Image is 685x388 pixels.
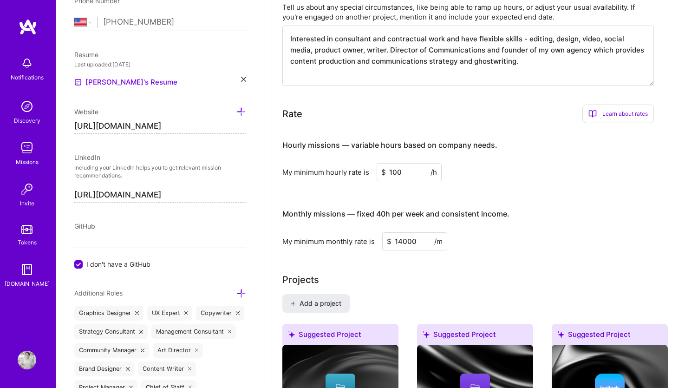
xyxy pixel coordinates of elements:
span: LinkedIn [74,153,100,161]
a: [PERSON_NAME]'s Resume [74,77,177,88]
img: logo [19,19,37,35]
div: Graphics Designer [74,306,144,321]
img: guide book [18,260,36,279]
div: [DOMAIN_NAME] [5,279,50,289]
i: icon Close [188,367,192,371]
div: Brand Designer [74,362,134,376]
i: icon BookOpen [588,110,597,118]
i: icon Close [228,330,232,334]
img: Invite [18,180,36,198]
div: Management Consultant [151,324,236,339]
div: Suggested Project [282,324,398,349]
div: Suggested Project [552,324,668,349]
i: icon Close [236,311,240,315]
i: icon Close [195,349,199,352]
span: Resume [74,51,98,59]
input: XXX [382,232,447,250]
i: icon Close [141,349,144,352]
div: Learn about rates [582,105,654,123]
span: Website [74,108,98,116]
div: Strategy Consultant [74,324,148,339]
span: Additional Roles [74,289,123,297]
i: icon PlusBlack [291,301,296,306]
div: Tokens [18,237,37,247]
span: Add a project [291,299,341,308]
i: icon SuggestedTeams [423,331,430,338]
i: icon Close [184,311,188,315]
i: icon Close [135,311,139,315]
p: Including your LinkedIn helps you to get relevant mission recommendations. [74,164,246,180]
img: tokens [21,225,33,234]
h4: Hourly missions — variable hours based on company needs. [282,141,497,150]
i: icon SuggestedTeams [288,331,295,338]
div: Community Manager [74,343,149,358]
img: teamwork [18,138,36,157]
img: User Avatar [18,351,36,369]
textarea: Interested in consultant and contractual work and have flexible skills - editing, design, video, ... [282,26,654,86]
img: bell [18,54,36,72]
img: discovery [18,97,36,116]
input: XXX [377,163,442,181]
div: Tell us about any special circumstances, like being able to ramp up hours, or adjust your usual a... [282,2,654,22]
div: Art Director [153,343,203,358]
input: http://... [74,119,246,134]
div: Projects [282,273,319,287]
div: Missions [16,157,39,167]
i: icon SuggestedTeams [557,331,564,338]
div: My minimum hourly rate is [282,167,369,177]
div: Copywriter [196,306,244,321]
div: Notifications [11,72,44,82]
i: icon Close [139,330,143,334]
div: Rate [282,107,302,121]
span: $ [387,237,391,246]
i: icon Close [126,367,130,371]
div: Content Writer [138,362,196,376]
div: UX Expert [147,306,193,321]
i: icon Close [241,77,246,82]
span: /m [434,237,443,246]
h4: Monthly missions — fixed 40h per week and consistent income. [282,210,509,218]
input: +1 (000) 000-0000 [103,9,246,36]
span: GitHub [74,222,95,230]
div: Suggested Project [417,324,533,349]
div: Last uploaded: [DATE] [74,59,246,69]
span: I don't have a GitHub [86,259,150,269]
img: Resume [74,79,82,86]
span: /h [431,167,437,177]
span: $ [381,167,386,177]
div: My minimum monthly rate is [282,237,375,246]
div: Invite [20,198,34,208]
div: Discovery [14,116,40,125]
